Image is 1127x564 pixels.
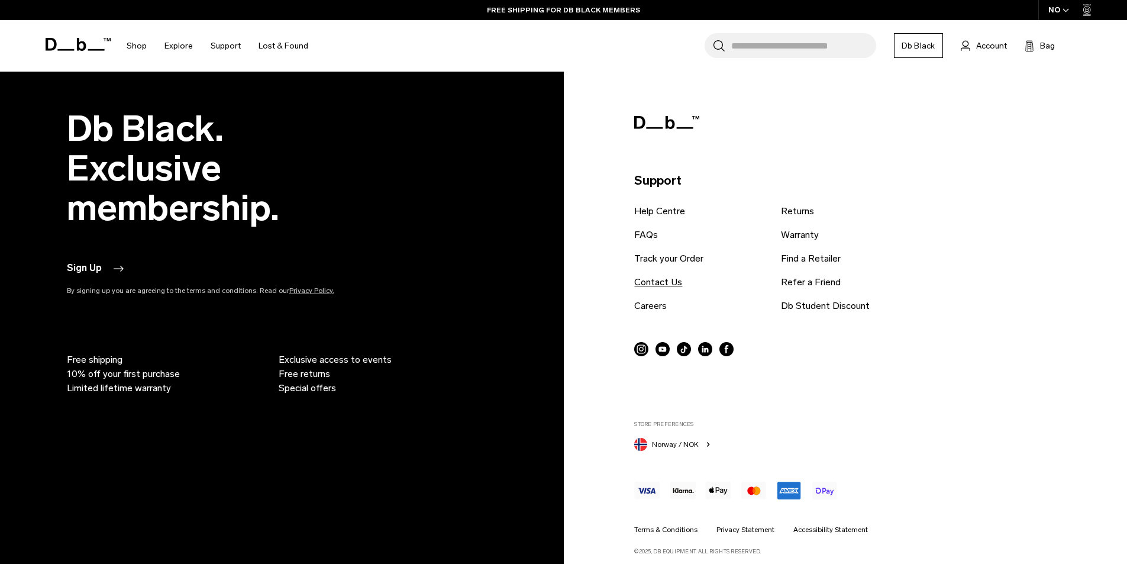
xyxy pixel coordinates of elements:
a: Db Black [894,33,943,58]
p: By signing up you are agreeing to the terms and conditions. Read our [67,285,386,296]
p: ©2025, Db Equipment. All rights reserved. [634,543,1048,556]
span: Free shipping [67,353,122,367]
nav: Main Navigation [118,20,317,72]
span: Account [976,40,1007,52]
span: Special offers [279,381,336,395]
a: FREE SHIPPING FOR DB BLACK MEMBERS [487,5,640,15]
p: Support [634,171,1048,190]
button: Sign Up [67,262,125,276]
a: Support [211,25,241,67]
span: Free returns [279,367,330,381]
label: Store Preferences [634,420,1048,428]
a: Privacy Policy. [289,286,334,295]
a: Lost & Found [259,25,308,67]
a: Warranty [781,228,819,242]
span: Exclusive access to events [279,353,392,367]
button: Bag [1025,38,1055,53]
a: Shop [127,25,147,67]
a: Explore [164,25,193,67]
span: 10% off your first purchase [67,367,180,381]
span: Norway / NOK [652,439,699,450]
a: Account [961,38,1007,53]
a: Track your Order [634,252,703,266]
a: Db Student Discount [781,299,870,313]
a: Privacy Statement [716,524,774,535]
a: Careers [634,299,667,313]
a: Accessibility Statement [793,524,868,535]
a: Returns [781,204,814,218]
button: Norway Norway / NOK [634,436,713,451]
img: Norway [634,438,647,451]
span: Limited lifetime warranty [67,381,171,395]
span: Bag [1040,40,1055,52]
a: Find a Retailer [781,252,841,266]
a: Contact Us [634,275,682,289]
h2: Db Black. Exclusive membership. [67,109,386,228]
a: FAQs [634,228,658,242]
a: Refer a Friend [781,275,841,289]
a: Help Centre [634,204,685,218]
a: Terms & Conditions [634,524,697,535]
